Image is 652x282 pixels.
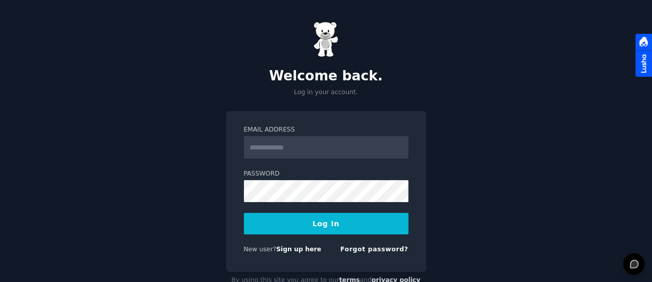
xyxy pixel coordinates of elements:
[244,246,277,253] span: New user?
[313,21,339,57] img: Gummy Bear
[341,246,409,253] a: Forgot password?
[276,246,321,253] a: Sign up here
[244,213,409,234] button: Log In
[244,125,409,135] label: Email Address
[226,88,426,97] p: Log in your account.
[226,68,426,84] h2: Welcome back.
[244,169,409,179] label: Password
